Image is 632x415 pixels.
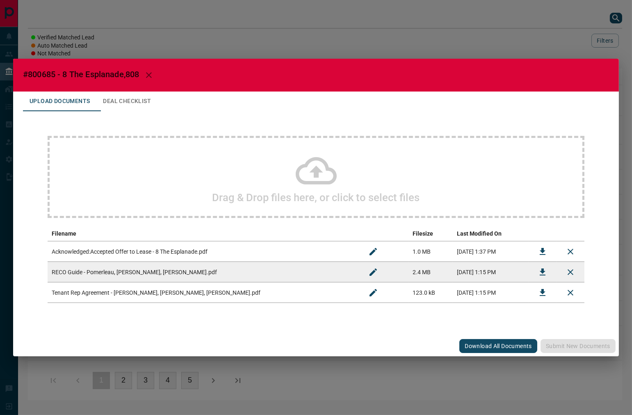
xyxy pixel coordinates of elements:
[533,283,552,303] button: Download
[408,262,453,282] td: 2.4 MB
[48,136,584,218] div: Drag & Drop files here, or click to select files
[408,282,453,303] td: 123.0 kB
[453,241,529,262] td: [DATE] 1:37 PM
[212,191,420,204] h2: Drag & Drop files here, or click to select files
[408,241,453,262] td: 1.0 MB
[561,283,580,303] button: Remove File
[533,242,552,261] button: Download
[408,226,453,241] th: Filesize
[561,242,580,261] button: Remove File
[561,262,580,282] button: Remove File
[557,226,584,241] th: delete file action column
[23,69,139,79] span: #800685 - 8 The Esplanade,808
[96,92,157,111] button: Deal Checklist
[48,241,359,262] td: Acknowledged:Accepted Offer to Lease - 8 The Esplanade.pdf
[363,262,383,282] button: Rename
[48,282,359,303] td: Tenant Rep Agreement - [PERSON_NAME], [PERSON_NAME], [PERSON_NAME].pdf
[363,242,383,261] button: Rename
[359,226,408,241] th: edit column
[363,283,383,303] button: Rename
[48,226,359,241] th: Filename
[529,226,557,241] th: download action column
[23,92,96,111] button: Upload Documents
[453,262,529,282] td: [DATE] 1:15 PM
[453,282,529,303] td: [DATE] 1:15 PM
[459,339,537,353] button: Download All Documents
[453,226,529,241] th: Last Modified On
[48,262,359,282] td: RECO Guide - Pomerleau, [PERSON_NAME], [PERSON_NAME].pdf
[533,262,552,282] button: Download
